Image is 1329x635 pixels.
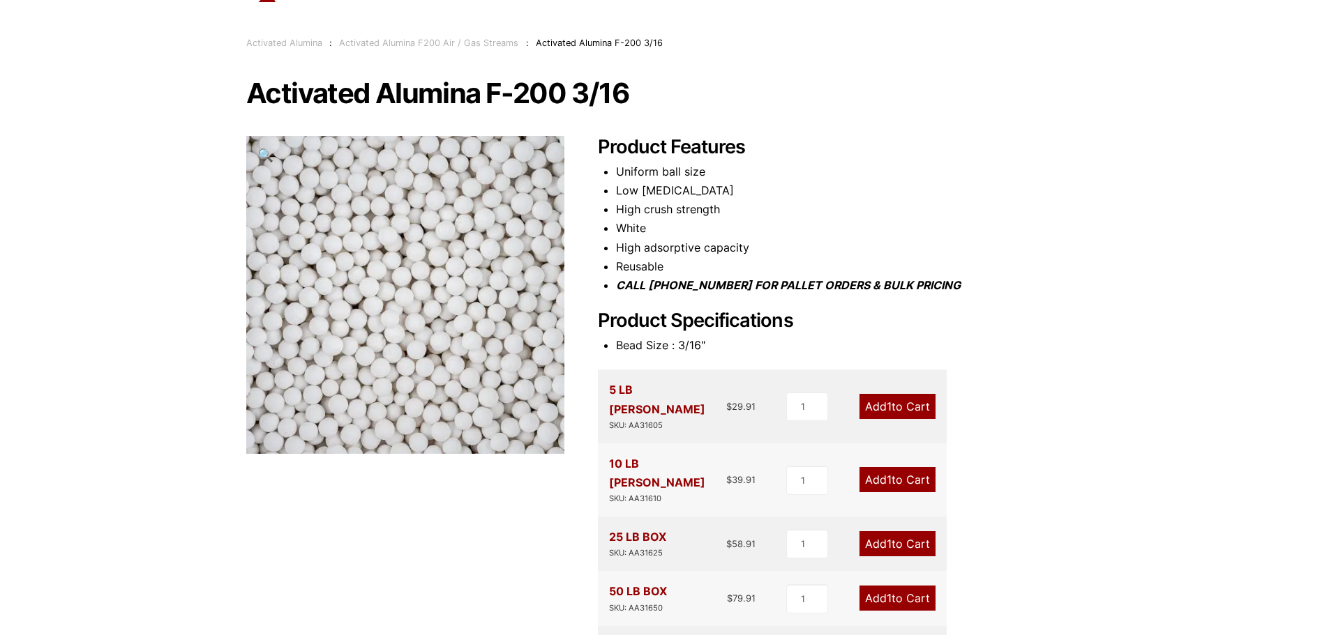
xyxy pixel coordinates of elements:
[339,38,518,48] a: Activated Alumina F200 Air / Gas Streams
[887,537,892,551] span: 1
[616,238,1083,257] li: High adsorptive capacity
[726,538,732,549] span: $
[246,136,285,174] a: View full-screen image gallery
[616,200,1083,219] li: High crush strength
[609,546,666,560] div: SKU: AA31625
[616,336,1083,355] li: Bead Size : 3/16"
[887,591,892,605] span: 1
[616,219,1083,238] li: White
[598,136,1083,159] h2: Product Features
[859,394,936,419] a: Add1to Cart
[609,419,727,432] div: SKU: AA31605
[609,528,666,560] div: 25 LB BOX
[526,38,529,48] span: :
[609,381,727,431] div: 5 LB [PERSON_NAME]
[726,474,756,485] bdi: 39.91
[246,79,1083,108] h1: Activated Alumina F-200 3/16
[616,257,1083,276] li: Reusable
[616,278,961,292] i: CALL [PHONE_NUMBER] FOR PALLET ORDERS & BULK PRICING
[609,602,667,615] div: SKU: AA31650
[726,474,732,485] span: $
[598,309,1083,332] h2: Product Specifications
[887,399,892,413] span: 1
[859,586,936,611] a: Add1to Cart
[859,467,936,492] a: Add1to Cart
[609,454,727,505] div: 10 LB [PERSON_NAME]
[726,401,732,412] span: $
[609,492,727,505] div: SKU: AA31610
[536,38,663,48] span: Activated Alumina F-200 3/16
[329,38,332,48] span: :
[257,147,273,162] span: 🔍
[727,592,756,604] bdi: 79.91
[887,473,892,487] span: 1
[616,181,1083,200] li: Low [MEDICAL_DATA]
[727,592,733,604] span: $
[246,38,322,48] a: Activated Alumina
[726,401,756,412] bdi: 29.91
[859,531,936,556] a: Add1to Cart
[726,538,756,549] bdi: 58.91
[616,162,1083,181] li: Uniform ball size
[609,582,667,614] div: 50 LB BOX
